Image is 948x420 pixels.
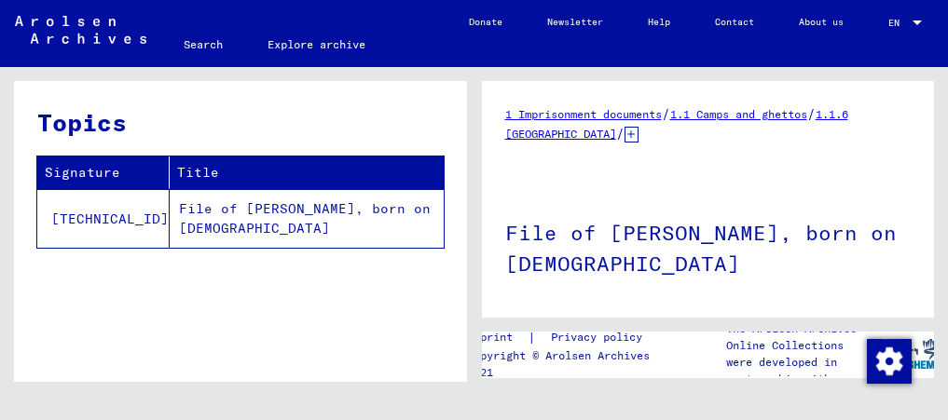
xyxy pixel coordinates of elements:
img: Change consent [867,339,912,384]
p: were developed in partnership with [726,354,877,387]
td: [TECHNICAL_ID] [37,189,170,248]
a: 1.1 Camps and ghettos [670,107,807,121]
span: / [662,105,670,122]
p: Copyright © Arolsen Archives, 2021 [467,347,665,381]
h3: Topics [37,104,443,141]
a: Search [161,22,245,67]
a: Explore archive [245,22,388,67]
a: Imprint [467,328,528,347]
span: EN [888,18,909,28]
th: Title [170,156,444,189]
span: / [807,105,816,122]
font: | [528,328,536,347]
h1: File of [PERSON_NAME], born on [DEMOGRAPHIC_DATA] [505,190,912,303]
span: / [616,125,625,142]
a: Privacy policy [536,328,665,347]
th: Signature [37,156,170,189]
img: Arolsen_neg.svg [15,16,146,44]
td: File of [PERSON_NAME], born on [DEMOGRAPHIC_DATA] [170,189,444,248]
a: 1 Imprisonment documents [505,107,662,121]
p: The Arolsen Archives Online Collections [726,320,877,354]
